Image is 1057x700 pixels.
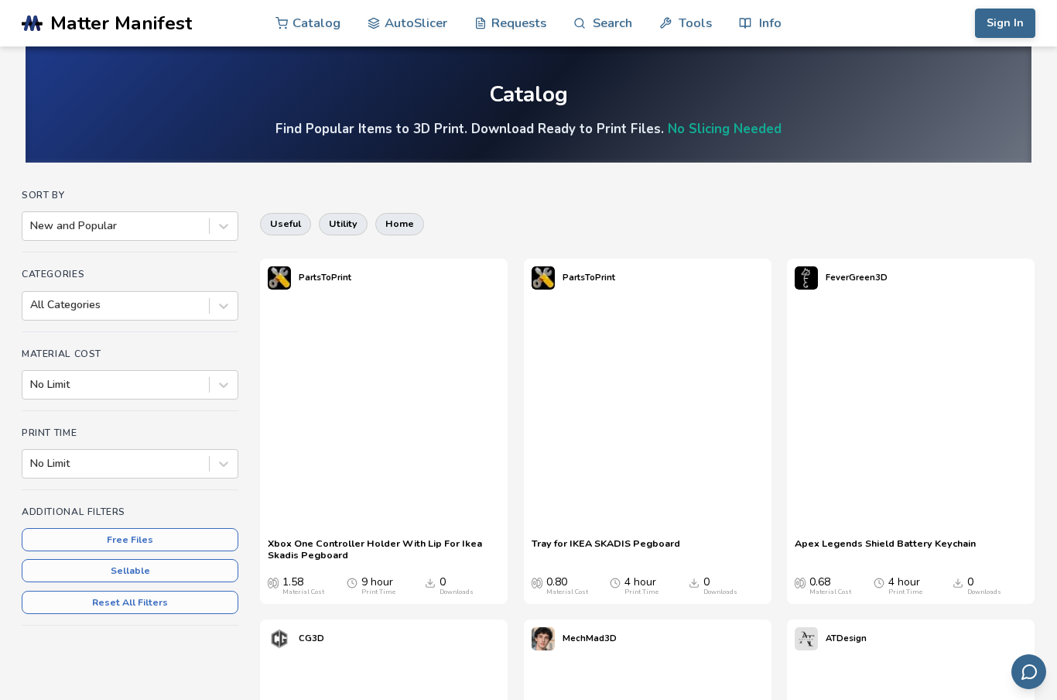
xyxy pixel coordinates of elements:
p: ATDesign [826,630,867,647]
div: Material Cost [282,588,324,596]
a: Tray for IKEA SKADIS Pegboard [532,537,680,561]
button: Reset All Filters [22,591,238,614]
span: Downloads [425,576,436,588]
div: 9 hour [361,576,395,596]
div: Print Time [624,588,658,596]
button: Free Files [22,528,238,551]
input: All Categories [30,299,33,311]
div: 0 [967,576,1001,596]
div: 0.80 [546,576,588,596]
img: FeverGreen3D's profile [795,266,818,290]
p: PartsToPrint [299,269,351,286]
p: FeverGreen3D [826,269,888,286]
p: PartsToPrint [563,269,615,286]
div: 0 [440,576,474,596]
h4: Find Popular Items to 3D Print. Download Ready to Print Files. [275,120,782,138]
img: PartsToPrint's profile [532,266,555,290]
input: New and Popular [30,220,33,232]
div: Downloads [703,588,737,596]
img: MechMad3D's profile [532,627,555,650]
div: 0 [703,576,737,596]
div: Material Cost [809,588,851,596]
a: FeverGreen3D's profileFeverGreen3D [787,259,895,297]
span: Average Print Time [874,576,884,588]
div: 1.58 [282,576,324,596]
p: CG3D [299,630,324,647]
h4: Material Cost [22,348,238,359]
div: Downloads [967,588,1001,596]
img: PartsToPrint's profile [268,266,291,290]
span: Average Cost [795,576,806,588]
button: Send feedback via email [1011,654,1046,689]
div: 0.68 [809,576,851,596]
button: Sellable [22,559,238,582]
span: Average Print Time [610,576,621,588]
a: Apex Legends Shield Battery Keychain [795,537,976,561]
a: PartsToPrint's profilePartsToPrint [524,259,623,297]
div: Print Time [361,588,395,596]
a: CG3D's profileCG3D [260,619,332,658]
div: Downloads [440,588,474,596]
button: utility [319,213,368,235]
img: CG3D's profile [268,627,291,650]
input: No Limit [30,458,33,470]
button: home [375,213,424,235]
p: MechMad3D [563,630,617,647]
a: Xbox One Controller Holder With Lip For Ikea Skadis Pegboard [268,537,500,561]
button: Sign In [975,9,1035,38]
h4: Sort By [22,190,238,201]
div: Print Time [888,588,922,596]
span: Average Print Time [347,576,357,588]
button: useful [260,213,311,235]
div: 4 hour [888,576,922,596]
div: 4 hour [624,576,658,596]
h4: Categories [22,269,238,280]
a: MechMad3D's profileMechMad3D [524,619,624,658]
img: ATDesign's profile [795,627,818,650]
div: Material Cost [546,588,588,596]
input: No Limit [30,379,33,391]
h4: Additional Filters [22,506,238,517]
span: Average Cost [532,576,542,588]
span: Downloads [953,576,963,588]
a: PartsToPrint's profilePartsToPrint [260,259,359,297]
h4: Print Time [22,427,238,438]
div: Catalog [489,83,568,107]
a: No Slicing Needed [668,120,782,138]
span: Matter Manifest [50,12,192,34]
a: ATDesign's profileATDesign [787,619,874,658]
span: Downloads [689,576,700,588]
span: Average Cost [268,576,279,588]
